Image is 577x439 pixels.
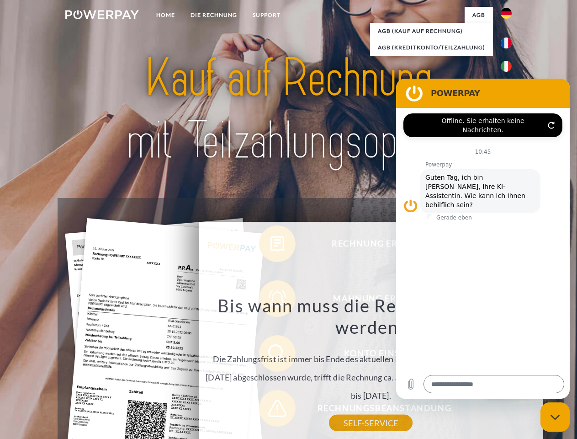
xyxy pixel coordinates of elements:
img: fr [501,37,512,48]
iframe: Schaltfläche zum Öffnen des Messaging-Fensters; Konversation läuft [540,402,570,432]
a: AGB (Kreditkonto/Teilzahlung) [370,39,493,56]
a: SUPPORT [245,7,288,23]
iframe: Messaging-Fenster [396,79,570,399]
a: Home [148,7,183,23]
a: SELF-SERVICE [329,415,413,431]
div: Die Zahlungsfrist ist immer bis Ende des aktuellen Monats. Wenn die Bestellung z.B. am [DATE] abg... [204,294,538,423]
a: agb [465,7,493,23]
img: de [501,8,512,19]
img: it [501,61,512,72]
a: AGB (Kauf auf Rechnung) [370,23,493,39]
img: logo-powerpay-white.svg [65,10,139,19]
h3: Bis wann muss die Rechnung bezahlt werden? [204,294,538,338]
img: title-powerpay_de.svg [87,44,490,175]
a: DIE RECHNUNG [183,7,245,23]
